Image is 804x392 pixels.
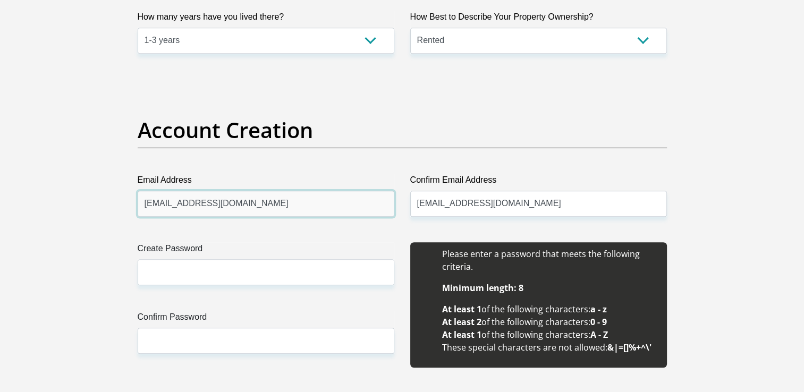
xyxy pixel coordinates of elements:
[410,191,667,217] input: Confirm Email Address
[138,191,394,217] input: Email Address
[442,328,656,341] li: of the following characters:
[442,329,481,340] b: At least 1
[138,174,394,191] label: Email Address
[442,303,481,315] b: At least 1
[590,329,608,340] b: A - Z
[442,316,656,328] li: of the following characters:
[138,259,394,285] input: Create Password
[138,328,394,354] input: Confirm Password
[590,316,607,328] b: 0 - 9
[442,303,656,316] li: of the following characters:
[442,282,523,294] b: Minimum length: 8
[442,316,481,328] b: At least 2
[590,303,607,315] b: a - z
[138,11,394,28] label: How many years have you lived there?
[138,311,394,328] label: Confirm Password
[442,248,656,273] li: Please enter a password that meets the following criteria.
[607,342,651,353] b: &|=[]%+^\'
[138,28,394,54] select: Please select a value
[410,174,667,191] label: Confirm Email Address
[410,11,667,28] label: How Best to Describe Your Property Ownership?
[410,28,667,54] select: Please select a value
[138,117,667,143] h2: Account Creation
[138,242,394,259] label: Create Password
[442,341,656,354] li: These special characters are not allowed:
